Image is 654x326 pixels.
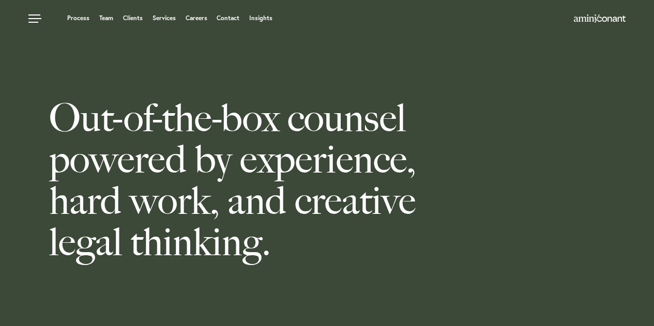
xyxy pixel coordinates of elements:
[217,15,239,21] a: Contact
[249,15,272,21] a: Insights
[99,15,113,21] a: Team
[123,15,143,21] a: Clients
[574,15,626,23] a: Home
[67,15,89,21] a: Process
[186,15,207,21] a: Careers
[574,14,626,23] img: Amini & Conant
[153,15,176,21] a: Services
